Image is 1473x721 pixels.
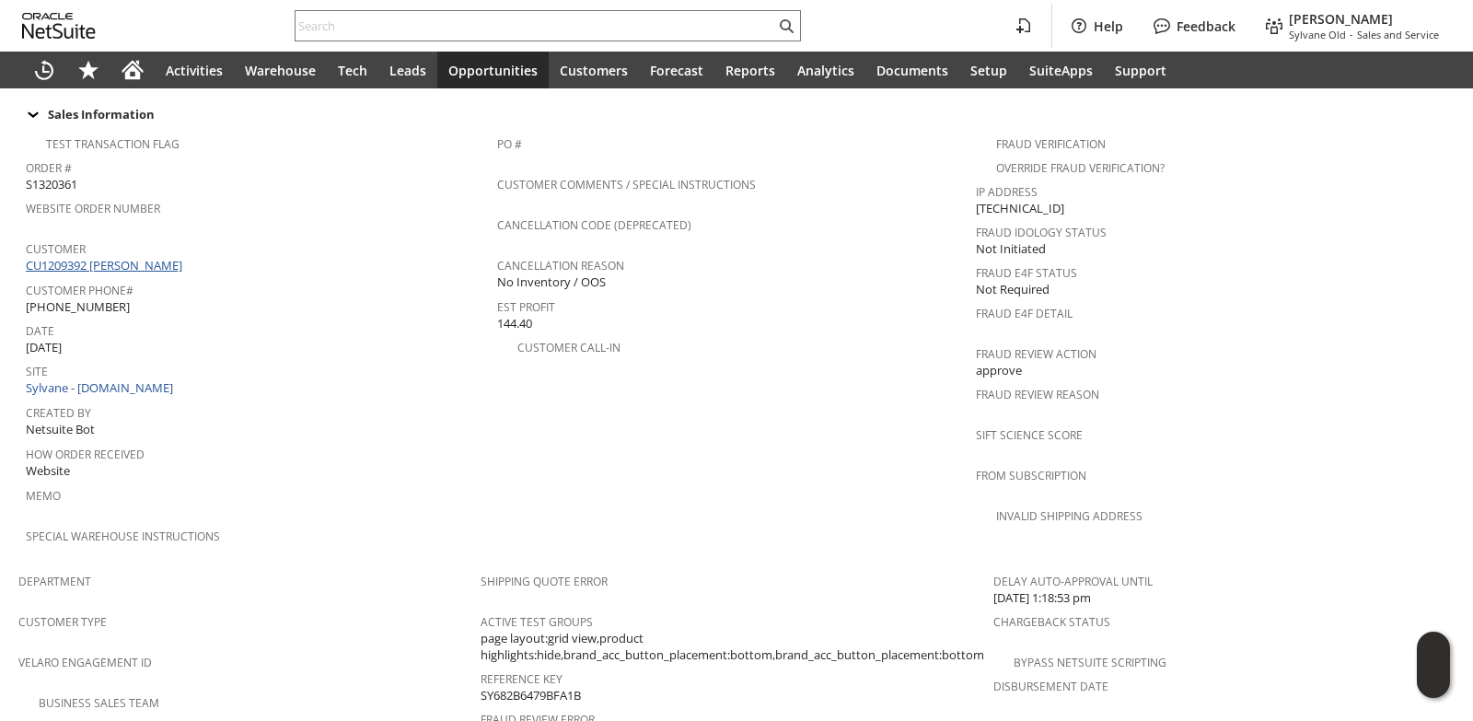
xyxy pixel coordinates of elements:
a: Reports [714,52,786,88]
a: Department [18,574,91,589]
a: Active Test Groups [481,614,593,630]
a: Order # [26,160,72,176]
a: Home [110,52,155,88]
a: Bypass NetSuite Scripting [1014,655,1166,670]
a: Forecast [639,52,714,88]
span: Opportunities [448,62,538,79]
span: Warehouse [245,62,316,79]
span: approve [976,362,1022,379]
a: Est Profit [497,299,555,315]
a: Support [1104,52,1177,88]
a: Override Fraud Verification? [996,160,1165,176]
a: Sift Science Score [976,427,1083,443]
svg: Search [775,15,797,37]
a: Customer Phone# [26,283,133,298]
input: Search [296,15,775,37]
iframe: Click here to launch Oracle Guided Learning Help Panel [1417,632,1450,698]
span: 144.40 [497,315,532,332]
a: Setup [959,52,1018,88]
span: Setup [970,62,1007,79]
span: Reports [725,62,775,79]
a: Documents [865,52,959,88]
label: Feedback [1177,17,1235,35]
a: Leads [378,52,437,88]
a: Website Order Number [26,201,160,216]
div: Shortcuts [66,52,110,88]
span: [DATE] 1:18:53 pm [993,589,1091,607]
a: Special Warehouse Instructions [26,529,220,544]
a: Created By [26,405,91,421]
a: Invalid Shipping Address [996,508,1142,524]
a: Customer Type [18,614,107,630]
a: Analytics [786,52,865,88]
a: Fraud Review Reason [976,387,1099,402]
a: Cancellation Reason [497,258,624,273]
span: Not Initiated [976,240,1046,258]
a: Memo [26,488,61,504]
a: Test Transaction Flag [46,136,180,152]
svg: Recent Records [33,59,55,81]
span: [PHONE_NUMBER] [26,298,130,316]
span: Support [1115,62,1166,79]
a: Opportunities [437,52,549,88]
span: SuiteApps [1029,62,1093,79]
span: S1320361 [26,176,77,193]
span: Analytics [797,62,854,79]
a: Fraud Idology Status [976,225,1107,240]
svg: Home [122,59,144,81]
label: Help [1094,17,1123,35]
a: Customer Call-in [517,340,621,355]
span: page layout:grid view,product highlights:hide,brand_acc_button_placement:bottom,brand_acc_button_... [481,630,984,664]
span: - [1350,28,1353,41]
a: Tech [327,52,378,88]
a: From Subscription [976,468,1086,483]
a: Fraud Verification [996,136,1106,152]
a: How Order Received [26,447,145,462]
a: Activities [155,52,234,88]
span: No Inventory / OOS [497,273,606,291]
span: [TECHNICAL_ID] [976,200,1064,217]
span: Documents [876,62,948,79]
a: Site [26,364,48,379]
a: Delay Auto-Approval Until [993,574,1153,589]
span: Oracle Guided Learning Widget. To move around, please hold and drag [1417,666,1450,699]
span: Customers [560,62,628,79]
span: Website [26,462,70,480]
span: Sales and Service [1357,28,1439,41]
a: Disbursement Date [993,679,1108,694]
a: CU1209392 [PERSON_NAME] [26,257,187,273]
a: Fraud E4F Detail [976,306,1073,321]
a: PO # [497,136,522,152]
a: Customer [26,241,86,257]
span: [PERSON_NAME] [1289,10,1393,28]
span: Activities [166,62,223,79]
a: Customer Comments / Special Instructions [497,177,756,192]
a: Sylvane - [DOMAIN_NAME] [26,379,178,396]
span: Sylvane Old [1289,28,1346,41]
a: Shipping Quote Error [481,574,608,589]
span: Forecast [650,62,703,79]
a: Reference Key [481,671,563,687]
a: Chargeback Status [993,614,1110,630]
a: Fraud Review Action [976,346,1096,362]
svg: Shortcuts [77,59,99,81]
span: SY682B6479BFA1B [481,687,581,704]
span: [DATE] [26,339,62,356]
td: Sales Information [18,102,1455,126]
span: Tech [338,62,367,79]
span: Netsuite Bot [26,421,95,438]
a: SuiteApps [1018,52,1104,88]
a: IP Address [976,184,1038,200]
span: Not Required [976,281,1050,298]
a: Fraud E4F Status [976,265,1077,281]
svg: logo [22,13,96,39]
a: Business Sales Team [39,695,159,711]
div: Sales Information [18,102,1447,126]
a: Velaro Engagement ID [18,655,152,670]
a: Recent Records [22,52,66,88]
a: Warehouse [234,52,327,88]
span: Leads [389,62,426,79]
a: Date [26,323,54,339]
a: Cancellation Code (deprecated) [497,217,691,233]
a: Customers [549,52,639,88]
